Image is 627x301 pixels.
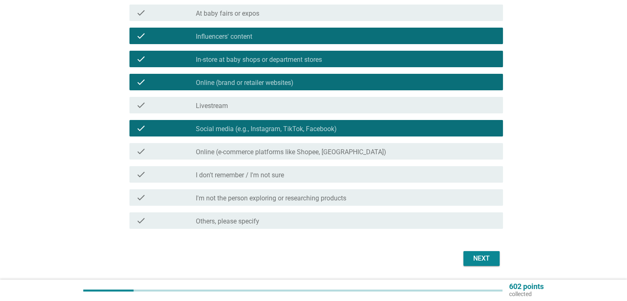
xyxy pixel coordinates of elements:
i: check [136,54,146,64]
p: 602 points [509,283,544,290]
label: Others, please specify [196,217,259,226]
label: At baby fairs or expos [196,9,259,18]
i: check [136,216,146,226]
i: check [136,31,146,41]
p: collected [509,290,544,298]
label: Livestream [196,102,228,110]
label: Social media (e.g., Instagram, TikTok, Facebook) [196,125,337,133]
i: check [136,123,146,133]
label: In-store at baby shops or department stores [196,56,322,64]
label: Influencers' content [196,33,252,41]
label: Online (e-commerce platforms like Shopee, [GEOGRAPHIC_DATA]) [196,148,386,156]
label: I'm not the person exploring or researching products [196,194,346,202]
button: Next [463,251,500,266]
i: check [136,193,146,202]
i: check [136,146,146,156]
i: check [136,77,146,87]
i: check [136,100,146,110]
i: check [136,169,146,179]
div: Next [470,254,493,263]
label: Online (brand or retailer websites) [196,79,294,87]
i: check [136,8,146,18]
label: I don't remember / I'm not sure [196,171,284,179]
